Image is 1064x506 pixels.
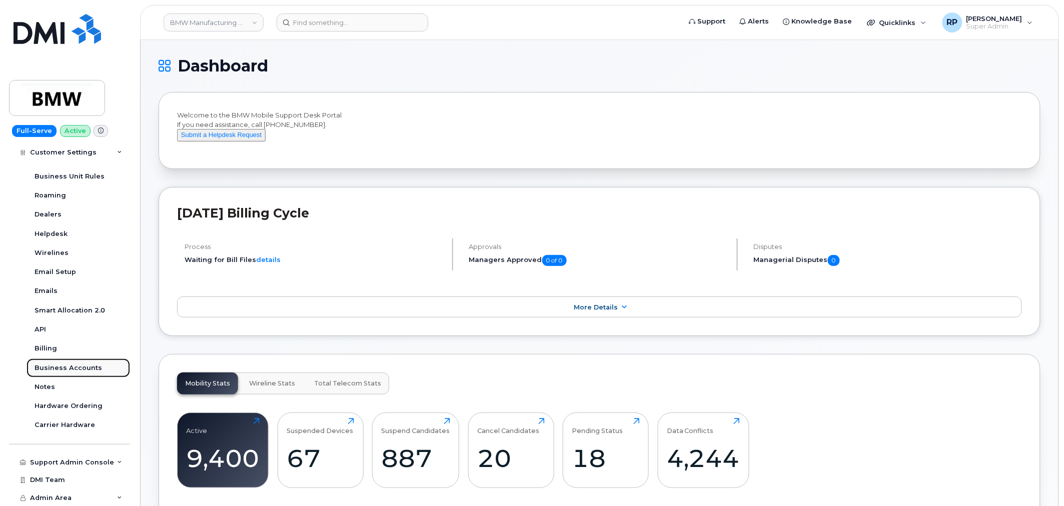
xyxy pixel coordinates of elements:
a: Data Conflicts4,244 [667,418,740,482]
h4: Approvals [469,243,728,250]
div: 887 [382,443,450,473]
button: Submit a Helpdesk Request [177,129,266,141]
div: Cancel Candidates [477,418,539,434]
span: 0 [828,255,840,266]
h4: Process [185,243,444,250]
span: Dashboard [178,58,268,73]
a: Pending Status18 [572,418,640,482]
div: 4,244 [667,443,740,473]
div: Active [187,418,208,434]
div: Data Conflicts [667,418,714,434]
div: Suspended Devices [287,418,353,434]
span: 0 of 0 [542,255,567,266]
h5: Managers Approved [469,255,728,266]
h4: Disputes [754,243,1022,250]
iframe: Messenger Launcher [1020,462,1056,498]
div: 18 [572,443,640,473]
a: Suspended Devices67 [287,418,354,482]
div: 20 [477,443,545,473]
div: 9,400 [187,443,260,473]
a: Suspend Candidates887 [382,418,450,482]
a: details [256,255,281,263]
h2: [DATE] Billing Cycle [177,205,1022,220]
h5: Managerial Disputes [754,255,1022,266]
div: Welcome to the BMW Mobile Support Desk Portal If you need assistance, call [PHONE_NUMBER]. [177,110,1022,150]
span: Total Telecom Stats [314,379,381,387]
span: More Details [574,303,618,311]
div: Pending Status [572,418,623,434]
span: Wireline Stats [249,379,295,387]
div: 67 [287,443,354,473]
li: Waiting for Bill Files [185,255,444,264]
div: Suspend Candidates [382,418,450,434]
a: Cancel Candidates20 [477,418,545,482]
a: Submit a Helpdesk Request [177,130,266,138]
a: Active9,400 [187,418,260,482]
